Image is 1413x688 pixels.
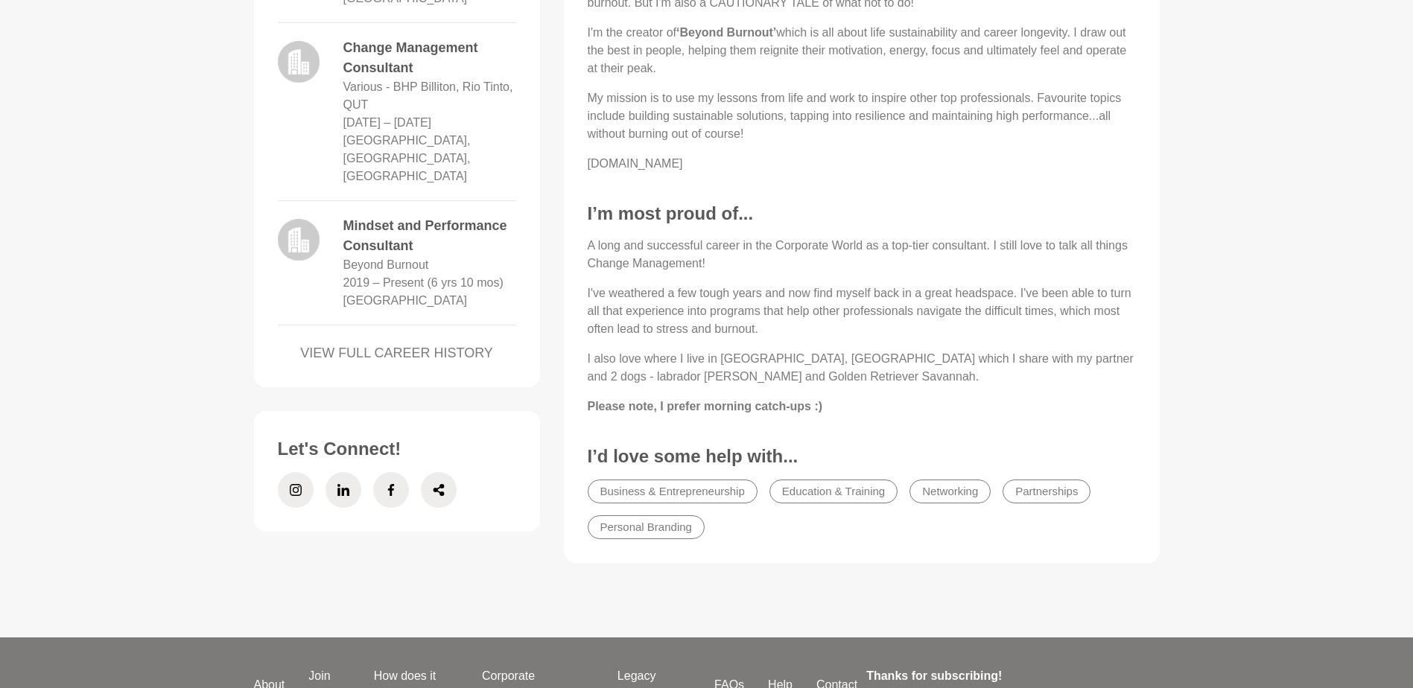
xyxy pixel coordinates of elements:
[588,284,1136,338] p: I've weathered a few tough years and now find myself back in a great headspace. I've been able to...
[588,24,1136,77] p: I'm the creator of which is all about life sustainability and career longevity. I draw out the be...
[588,400,823,413] strong: Please note, I prefer morning catch-ups :)
[588,237,1136,273] p: A long and successful career in the Corporate World as a top-tier consultant. I still love to tal...
[343,78,516,114] dd: Various - BHP Billiton, Rio Tinto, QUT
[343,274,504,292] dd: 2019 – Present (6 yrs 10 mos)
[588,155,1136,173] p: [DOMAIN_NAME]
[278,438,516,460] h3: Let's Connect!
[588,445,1136,468] h3: I’d love some help with...
[343,38,516,78] dd: Change Management Consultant
[278,41,320,83] img: logo
[343,114,432,132] dd: 2011 – 2015
[278,219,320,261] img: logo
[343,216,516,256] dd: Mindset and Performance Consultant
[866,667,1150,685] h4: Thanks for subscribing!
[421,472,457,508] a: Share
[676,26,776,39] strong: ‘Beyond Burnout’
[278,472,314,508] a: Instagram
[343,292,468,310] dd: [GEOGRAPHIC_DATA]
[588,350,1136,386] p: I also love where I live in [GEOGRAPHIC_DATA], [GEOGRAPHIC_DATA] which I share with my partner an...
[278,343,516,363] a: VIEW FULL CAREER HISTORY
[588,89,1136,143] p: My mission is to use my lessons from life and work to inspire other top professionals. Favourite ...
[326,472,361,508] a: LinkedIn
[343,256,429,274] dd: Beyond Burnout
[343,116,432,129] time: [DATE] – [DATE]
[373,472,409,508] a: Facebook
[343,132,516,185] dd: [GEOGRAPHIC_DATA], [GEOGRAPHIC_DATA], [GEOGRAPHIC_DATA]
[588,203,1136,225] h3: I’m most proud of...
[343,276,504,289] time: 2019 – Present (6 yrs 10 mos)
